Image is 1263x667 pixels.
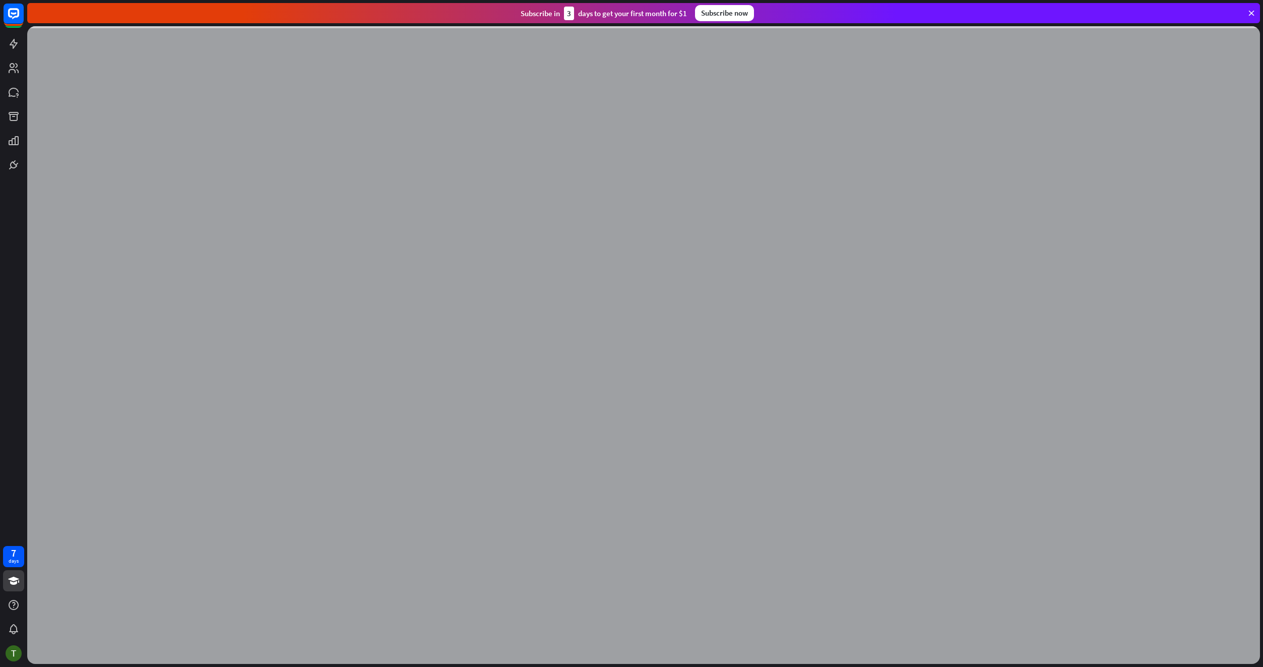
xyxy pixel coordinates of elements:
div: 3 [564,7,574,20]
div: Subscribe now [695,5,754,21]
div: Subscribe in days to get your first month for $1 [521,7,687,20]
div: days [9,558,19,565]
div: 7 [11,549,16,558]
a: 7 days [3,546,24,567]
